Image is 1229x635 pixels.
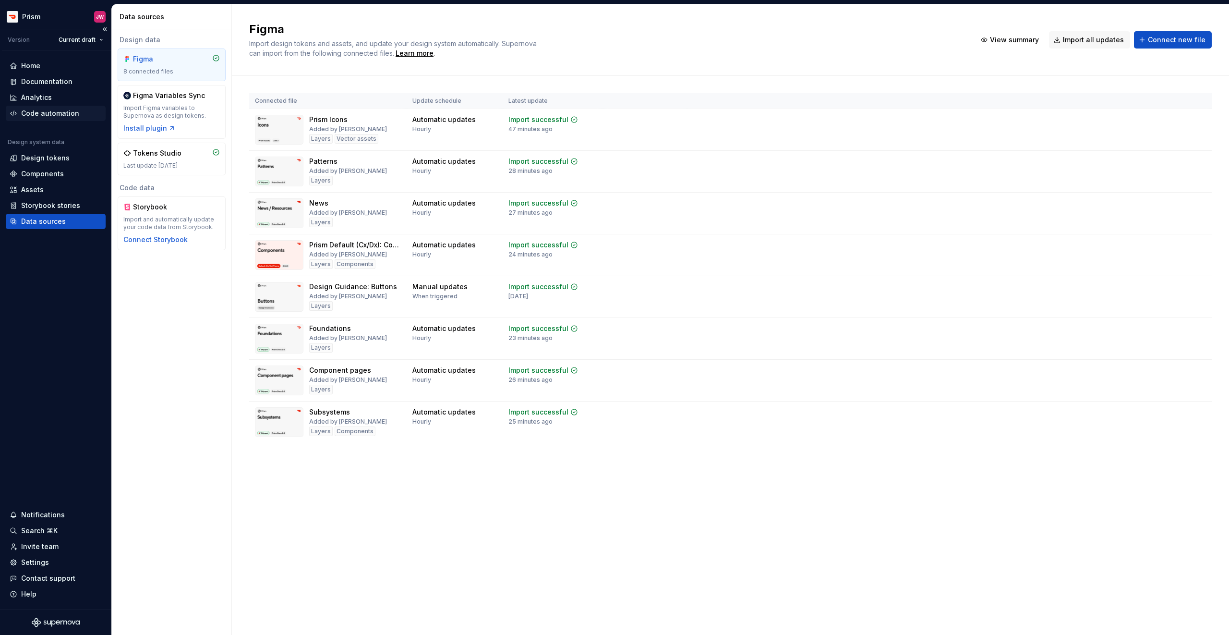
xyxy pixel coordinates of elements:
div: Components [335,427,375,436]
div: 27 minutes ago [508,209,553,217]
div: Assets [21,185,44,195]
div: Import successful [508,324,568,333]
div: Added by [PERSON_NAME] [309,125,387,133]
div: 23 minutes ago [508,334,553,342]
div: JW [96,13,104,21]
div: News [309,198,328,208]
div: Layers [309,427,333,436]
div: Import successful [508,366,568,375]
div: 25 minutes ago [508,418,553,426]
button: PrismJW [2,6,109,27]
button: Collapse sidebar [98,23,111,36]
div: Install plugin [123,123,176,133]
button: Connect new file [1134,31,1212,49]
div: Home [21,61,40,71]
div: Prism Default (Cx/Dx): Components (2.0) [309,240,401,250]
div: When triggered [412,293,458,300]
div: Data sources [120,12,228,22]
div: Layers [309,259,333,269]
button: Notifications [6,507,106,523]
div: Prism Icons [309,115,348,124]
div: Components [335,259,375,269]
div: Layers [309,385,333,394]
div: Hourly [412,376,431,384]
div: Figma Variables Sync [133,91,205,100]
div: Layers [309,301,333,311]
button: Search ⌘K [6,523,106,538]
div: Import successful [508,240,568,250]
div: Storybook stories [21,201,80,210]
div: Added by [PERSON_NAME] [309,293,387,300]
div: Import successful [508,282,568,292]
a: Invite team [6,539,106,554]
div: Import Figma variables to Supernova as design tokens. [123,104,220,120]
div: Prism [22,12,40,22]
div: Patterns [309,157,337,166]
div: Subsystems [309,407,350,417]
a: Settings [6,555,106,570]
div: Hourly [412,251,431,258]
div: Settings [21,558,49,567]
div: Automatic updates [412,240,476,250]
div: Design data [118,35,226,45]
div: Code automation [21,109,79,118]
div: Design system data [8,138,64,146]
a: Data sources [6,214,106,229]
div: Manual updates [412,282,468,292]
a: Assets [6,182,106,197]
div: Hourly [412,125,431,133]
div: Import successful [508,407,568,417]
div: 8 connected files [123,68,220,75]
div: Layers [309,343,333,353]
div: Search ⌘K [21,526,58,536]
div: Added by [PERSON_NAME] [309,209,387,217]
div: Automatic updates [412,115,476,124]
span: . [394,50,435,57]
a: Figma Variables SyncImport Figma variables to Supernova as design tokens.Install plugin [118,85,226,139]
div: Notifications [21,510,65,520]
button: Current draft [54,33,108,47]
button: Import all updates [1049,31,1130,49]
div: Vector assets [335,134,378,144]
div: 24 minutes ago [508,251,553,258]
div: Hourly [412,418,431,426]
img: bd52d190-91a7-4889-9e90-eccda45865b1.png [7,11,18,23]
div: Import and automatically update your code data from Storybook. [123,216,220,231]
div: Import successful [508,157,568,166]
a: Components [6,166,106,182]
a: Figma8 connected files [118,49,226,81]
svg: Supernova Logo [32,618,80,627]
th: Connected file [249,93,407,109]
button: Contact support [6,571,106,586]
span: Connect new file [1148,35,1205,45]
div: Foundations [309,324,351,333]
div: Automatic updates [412,407,476,417]
a: Storybook stories [6,198,106,213]
div: Layers [309,218,333,227]
div: Automatic updates [412,198,476,208]
th: Latest update [503,93,602,109]
div: 47 minutes ago [508,125,553,133]
button: Help [6,586,106,602]
span: View summary [990,35,1039,45]
div: Added by [PERSON_NAME] [309,167,387,175]
a: Home [6,58,106,73]
button: Connect Storybook [123,235,188,244]
div: Version [8,36,30,44]
div: Hourly [412,334,431,342]
div: Automatic updates [412,157,476,166]
div: Figma [133,54,179,64]
div: Added by [PERSON_NAME] [309,251,387,258]
div: Analytics [21,93,52,102]
div: Added by [PERSON_NAME] [309,376,387,384]
div: Automatic updates [412,366,476,375]
div: Last update [DATE] [123,162,220,170]
div: Tokens Studio [133,148,181,158]
div: 26 minutes ago [508,376,553,384]
div: Help [21,589,36,599]
span: Import all updates [1063,35,1124,45]
div: Added by [PERSON_NAME] [309,334,387,342]
div: Hourly [412,167,431,175]
h2: Figma [249,22,964,37]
